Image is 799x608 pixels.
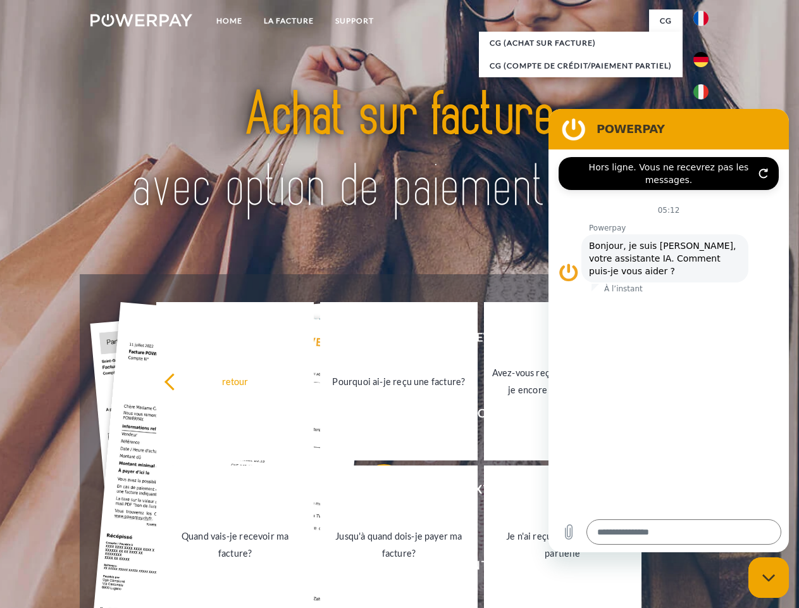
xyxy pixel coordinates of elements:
[693,11,709,26] img: fr
[206,9,253,32] a: Home
[121,61,678,243] img: title-powerpay_fr.svg
[164,372,306,389] div: retour
[90,14,192,27] img: logo-powerpay-white.svg
[484,302,641,460] a: Avez-vous reçu mes paiements, ai-je encore un solde ouvert?
[328,528,470,562] div: Jusqu'à quand dois-je payer ma facture?
[693,52,709,67] img: de
[479,54,683,77] a: CG (Compte de crédit/paiement partiel)
[325,9,385,32] a: Support
[748,557,789,598] iframe: Bouton de lancement de la fenêtre de messagerie, conversation en cours
[253,9,325,32] a: LA FACTURE
[492,528,634,562] div: Je n'ai reçu qu'une livraison partielle
[164,528,306,562] div: Quand vais-je recevoir ma facture?
[328,372,470,389] div: Pourquoi ai-je reçu une facture?
[693,84,709,99] img: it
[492,364,634,398] div: Avez-vous reçu mes paiements, ai-je encore un solde ouvert?
[479,32,683,54] a: CG (achat sur facture)
[548,109,789,552] iframe: Fenêtre de messagerie
[649,9,683,32] a: CG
